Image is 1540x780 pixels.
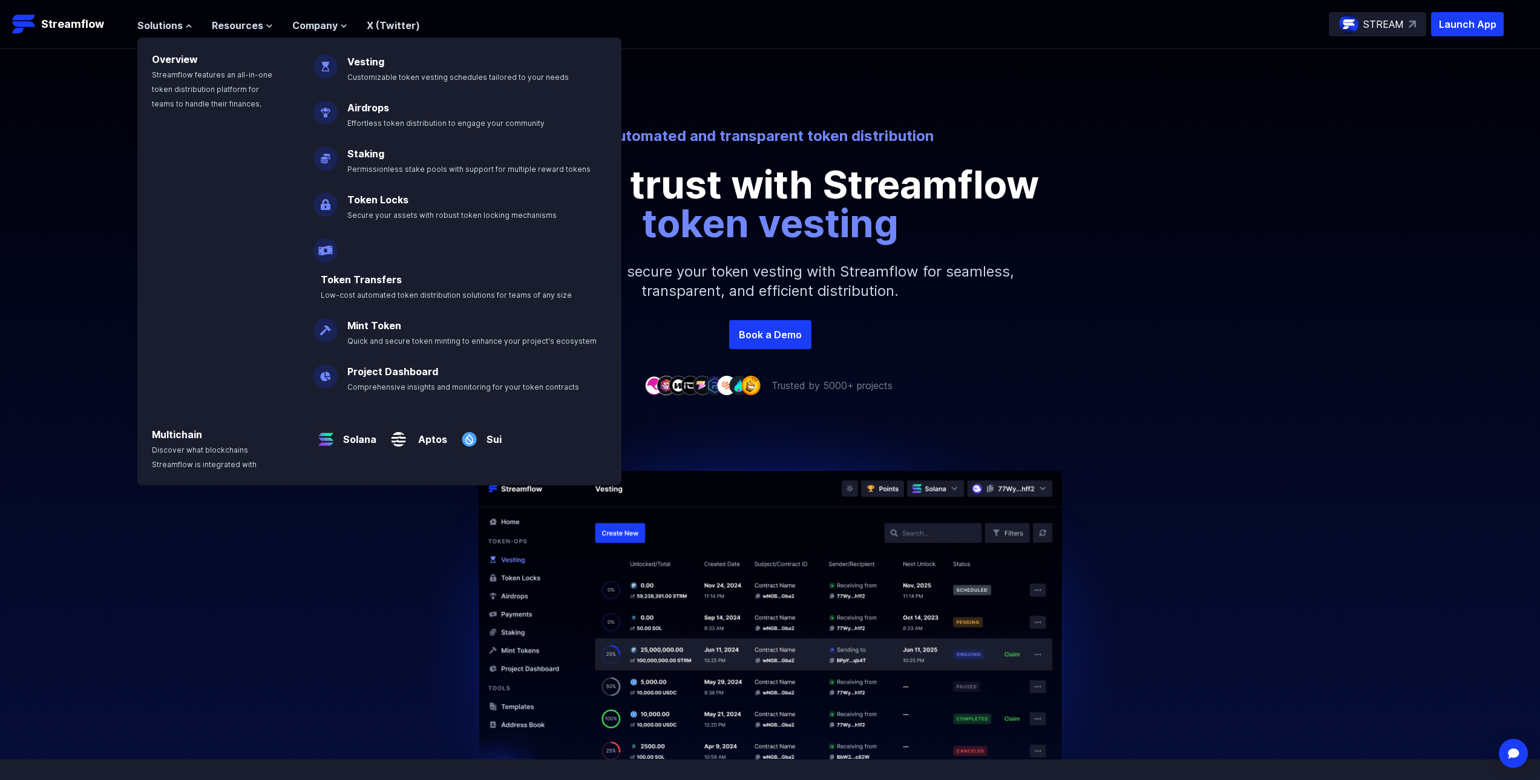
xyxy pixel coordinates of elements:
span: Discover what blockchains Streamflow is integrated with [152,445,257,469]
button: Resources [212,18,273,33]
span: Low-cost automated token distribution solutions for teams of any size [321,290,572,300]
span: Solutions [137,18,183,33]
button: Solutions [137,18,192,33]
p: Automated and transparent token distribution [435,126,1106,146]
img: Aptos [386,418,411,451]
img: Hero Image [399,393,1142,759]
img: company-6 [705,376,724,395]
span: Company [292,18,338,33]
img: Vesting [313,45,338,79]
img: Sui [457,418,482,451]
a: Aptos [411,422,447,447]
a: Book a Demo [729,320,811,349]
span: Permissionless stake pools with support for multiple reward tokens [347,165,591,174]
a: Vesting [347,56,384,68]
a: X (Twitter) [367,19,420,31]
span: token vesting [642,200,899,246]
p: Trusted by 5000+ projects [772,378,893,393]
p: Foster trust with Streamflow [498,165,1043,243]
img: company-3 [669,376,688,395]
img: company-2 [657,376,676,395]
button: Company [292,18,347,33]
a: Sui [482,422,502,447]
img: Mint Token [313,309,338,342]
a: Mint Token [347,320,401,332]
button: Launch App [1431,12,1504,36]
img: streamflow-logo-circle.png [1339,15,1358,34]
p: Automate and secure your token vesting with Streamflow for seamless, transparent, and efficient d... [510,243,1030,320]
a: Token Transfers [321,274,402,286]
img: company-5 [693,376,712,395]
a: Staking [347,148,384,160]
a: Solana [338,422,376,447]
img: Streamflow Logo [12,12,36,36]
span: Secure your assets with robust token locking mechanisms [347,211,557,220]
img: company-8 [729,376,749,395]
img: company-4 [681,376,700,395]
a: Overview [152,53,198,65]
img: Airdrops [313,91,338,125]
img: Project Dashboard [313,355,338,388]
a: STREAM [1329,12,1426,36]
a: Airdrops [347,102,389,114]
img: Payroll [313,229,338,263]
img: Token Locks [313,183,338,217]
img: company-9 [741,376,761,395]
span: Comprehensive insights and monitoring for your token contracts [347,382,579,392]
span: Effortless token distribution to engage your community [347,119,545,128]
img: company-7 [717,376,736,395]
span: Resources [212,18,263,33]
span: Streamflow features an all-in-one token distribution platform for teams to handle their finances. [152,70,272,108]
span: Customizable token vesting schedules tailored to your needs [347,73,569,82]
img: company-1 [644,376,664,395]
a: Project Dashboard [347,365,438,378]
p: Streamflow [41,16,104,33]
a: Token Locks [347,194,408,206]
span: Quick and secure token minting to enhance your project's ecosystem [347,336,597,346]
div: Open Intercom Messenger [1499,739,1528,768]
a: Streamflow [12,12,125,36]
p: STREAM [1363,17,1404,31]
img: Solana [313,418,338,451]
img: top-right-arrow.svg [1409,21,1416,28]
a: Multichain [152,428,202,441]
img: Staking [313,137,338,171]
